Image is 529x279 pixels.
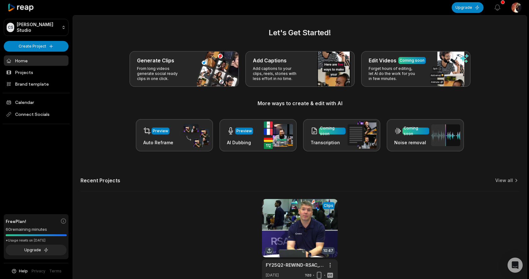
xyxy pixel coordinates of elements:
div: Coming soon [404,125,428,137]
button: Create Project [4,41,68,52]
a: Calendar [4,97,68,107]
h3: AI Dubbing [227,139,253,146]
button: Help [11,268,28,274]
img: auto_reframe.png [180,123,209,148]
h3: Edit Videos [369,57,396,64]
h3: Generate Clips [137,57,174,64]
span: Help [19,268,28,274]
a: Brand template [4,79,68,89]
a: Privacy [32,268,45,274]
img: ai_dubbing.png [264,122,293,149]
button: Upgrade [6,245,67,255]
div: CS [7,23,14,32]
div: Preview [153,128,168,134]
div: *Usage resets on [DATE] [6,238,67,243]
h3: More ways to create & edit with AI [80,100,519,107]
span: Free Plan! [6,218,26,225]
button: Upgrade [452,2,484,13]
div: 60 remaining minutes [6,226,67,233]
div: Coming soon [400,58,425,63]
h2: Let's Get Started! [80,27,519,38]
h3: Noise removal [394,139,429,146]
a: FY25Q2-REWIND-RSAC_video_editing-REAP-SD [266,262,324,268]
div: Open Intercom Messenger [508,258,523,273]
p: Add captions to your clips, reels, stories with less effort in no time. [253,66,302,81]
p: Forget hours of editing, let AI do the work for you in few minutes. [369,66,418,81]
p: From long videos generate social ready clips in one click. [137,66,186,81]
a: Terms [49,268,62,274]
a: Projects [4,67,68,77]
h3: Auto Reframe [143,139,173,146]
div: Preview [236,128,252,134]
a: Home [4,55,68,66]
h3: Add Captions [253,57,287,64]
img: transcription.png [348,122,377,149]
h3: Transcription [311,139,346,146]
a: View all [495,177,513,184]
span: Connect Socials [4,109,68,120]
h2: Recent Projects [80,177,120,184]
img: noise_removal.png [431,124,460,146]
div: Coming soon [320,125,344,137]
p: [PERSON_NAME] Studio [17,22,59,33]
